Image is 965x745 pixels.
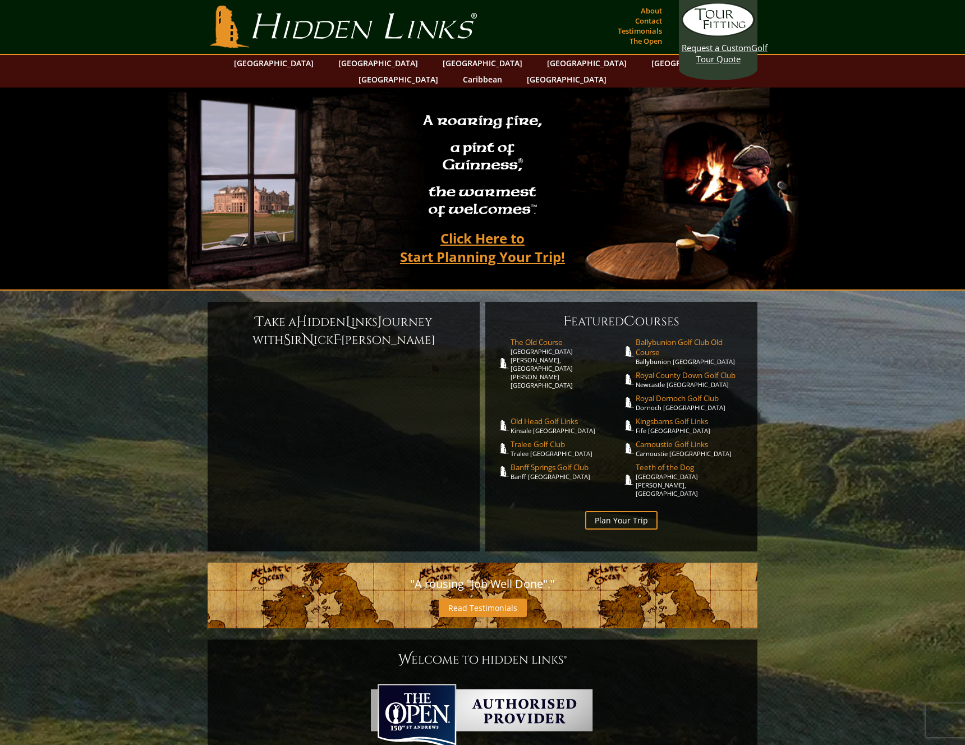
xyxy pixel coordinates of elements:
a: Caribbean [457,71,508,88]
h6: eatured ourses [497,312,746,330]
span: H [296,313,307,331]
span: Royal County Down Golf Club [636,370,747,380]
span: C [624,312,635,330]
a: [GEOGRAPHIC_DATA] [353,71,444,88]
a: Banff Springs Golf ClubBanff [GEOGRAPHIC_DATA] [511,462,622,481]
span: J [378,313,382,331]
p: "A rousing "Job Well Done"." [219,574,746,594]
a: The Open [627,33,665,49]
a: [GEOGRAPHIC_DATA] [541,55,632,71]
a: [GEOGRAPHIC_DATA] [333,55,424,71]
a: [GEOGRAPHIC_DATA] [646,55,737,71]
span: S [283,331,291,349]
a: [GEOGRAPHIC_DATA] [437,55,528,71]
span: F [333,331,341,349]
span: Tralee Golf Club [511,439,622,449]
a: Kingsbarns Golf LinksFife [GEOGRAPHIC_DATA] [636,416,747,435]
span: F [563,312,571,330]
a: Contact [632,13,665,29]
a: About [638,3,665,19]
a: Read Testimonials [439,599,527,617]
a: Testimonials [615,23,665,39]
a: Old Head Golf LinksKinsale [GEOGRAPHIC_DATA] [511,416,622,435]
a: Teeth of the Dog[GEOGRAPHIC_DATA][PERSON_NAME], [GEOGRAPHIC_DATA] [636,462,747,498]
a: Click Here toStart Planning Your Trip! [389,225,576,270]
span: L [346,313,351,331]
span: The Old Course [511,337,622,347]
span: Old Head Golf Links [511,416,622,426]
a: Tralee Golf ClubTralee [GEOGRAPHIC_DATA] [511,439,622,458]
span: Royal Dornoch Golf Club [636,393,747,403]
a: Carnoustie Golf LinksCarnoustie [GEOGRAPHIC_DATA] [636,439,747,458]
h2: A roaring fire, a pint of Guinness , the warmest of welcomes™. [416,107,549,225]
a: [GEOGRAPHIC_DATA] [521,71,612,88]
span: Kingsbarns Golf Links [636,416,747,426]
span: Teeth of the Dog [636,462,747,472]
span: T [255,313,264,331]
a: Request a CustomGolf Tour Quote [682,3,755,65]
a: [GEOGRAPHIC_DATA] [228,55,319,71]
a: The Old Course[GEOGRAPHIC_DATA][PERSON_NAME], [GEOGRAPHIC_DATA][PERSON_NAME] [GEOGRAPHIC_DATA] [511,337,622,389]
h1: Welcome To Hidden Links® [219,651,746,669]
a: Royal Dornoch Golf ClubDornoch [GEOGRAPHIC_DATA] [636,393,747,412]
span: Banff Springs Golf Club [511,462,622,472]
span: Carnoustie Golf Links [636,439,747,449]
a: Ballybunion Golf Club Old CourseBallybunion [GEOGRAPHIC_DATA] [636,337,747,366]
h6: ake a idden inks ourney with ir ick [PERSON_NAME] [219,313,468,349]
span: N [302,331,314,349]
a: Plan Your Trip [585,511,658,530]
span: Request a Custom [682,42,751,53]
a: Royal County Down Golf ClubNewcastle [GEOGRAPHIC_DATA] [636,370,747,389]
span: Ballybunion Golf Club Old Course [636,337,747,357]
